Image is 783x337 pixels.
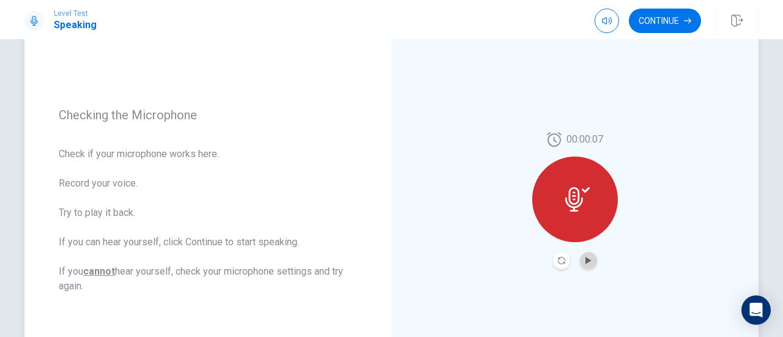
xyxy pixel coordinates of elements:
h1: Speaking [54,18,97,32]
span: Checking the Microphone [59,108,357,122]
button: Continue [629,9,701,33]
span: Level Test [54,9,97,18]
button: Record Again [553,252,570,269]
div: Open Intercom Messenger [741,295,771,325]
span: 00:00:07 [566,132,603,147]
u: cannot [83,265,115,277]
span: Check if your microphone works here. Record your voice. Try to play it back. If you can hear your... [59,147,357,294]
button: Play Audio [580,252,597,269]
